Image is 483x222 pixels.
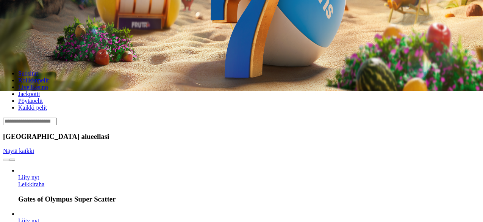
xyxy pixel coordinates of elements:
article: Gates of Olympus Super Scatter [18,167,480,203]
button: prev slide [3,159,9,161]
a: Gates of Olympus Super Scatter [18,174,39,181]
nav: Lobby [3,57,480,111]
span: Pöytäpelit [18,98,43,104]
span: Kaikki pelit [18,104,47,111]
h3: Gates of Olympus Super Scatter [18,195,480,203]
header: Lobby [3,57,480,125]
a: Live Kasino [18,84,48,90]
input: Search [3,118,57,125]
button: next slide [9,159,15,161]
a: Näytä kaikki [3,148,34,154]
a: Gates of Olympus Super Scatter [18,181,44,187]
a: Suositut [18,70,38,77]
span: Liity nyt [18,174,39,181]
a: Kolikkopelit [18,77,49,83]
a: Jackpotit [18,91,40,97]
h3: [GEOGRAPHIC_DATA] alueellasi [3,132,480,141]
